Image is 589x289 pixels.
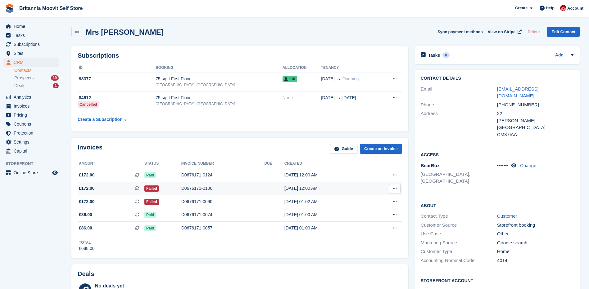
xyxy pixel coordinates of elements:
a: Edit Contact [547,27,580,37]
h2: Storefront Account [421,277,573,283]
div: CM3 6AA [497,131,573,138]
div: Cancelled [78,101,99,108]
span: Ongoing [342,76,359,81]
div: Use Case [421,230,497,238]
div: Accounting Nominal Code [421,257,497,264]
div: [PHONE_NUMBER] [497,101,573,109]
div: D0676171-0090 [181,198,265,205]
a: Change [520,163,537,168]
span: [DATE] [321,76,335,82]
a: Deals 1 [14,82,59,89]
div: 1 [53,83,59,88]
div: Other [497,230,573,238]
a: menu [3,111,59,119]
span: Coupons [14,120,51,128]
div: None [283,95,321,101]
div: [GEOGRAPHIC_DATA], [GEOGRAPHIC_DATA] [156,82,283,88]
div: [DATE] 12:00 AM [284,185,369,192]
span: Paid [144,212,156,218]
img: Jo Jopson [560,5,566,11]
span: Help [546,5,555,11]
div: [PERSON_NAME] [497,117,573,124]
div: Customer Source [421,222,497,229]
a: menu [3,147,59,155]
a: Add [555,52,564,59]
h2: About [421,202,573,208]
a: Customer [497,213,517,219]
h2: Mrs [PERSON_NAME] [86,28,164,36]
a: Contacts [14,68,59,73]
a: menu [3,102,59,110]
span: Deals [14,83,25,89]
div: 4014 [497,257,573,264]
a: Create an Invoice [360,144,402,154]
div: [GEOGRAPHIC_DATA], [GEOGRAPHIC_DATA] [156,101,283,107]
div: Home [497,248,573,255]
th: Amount [78,159,144,169]
button: Delete [525,27,542,37]
a: menu [3,49,59,58]
div: 75 sq ft First Floor [156,95,283,101]
th: Status [144,159,181,169]
a: menu [3,40,59,49]
a: menu [3,120,59,128]
span: Failed [144,199,159,205]
span: Prospects [14,75,34,81]
h2: Access [421,151,573,158]
th: Created [284,159,369,169]
th: ID [78,63,156,73]
a: menu [3,129,59,137]
span: Create [515,5,528,11]
h2: Invoices [78,144,102,154]
div: £688.00 [79,245,95,252]
div: 84612 [78,95,156,101]
h2: Subscriptions [78,52,402,59]
a: menu [3,31,59,40]
a: Guide [330,144,357,154]
div: Contact Type [421,213,497,220]
span: CRM [14,58,51,67]
h2: Tasks [428,52,440,58]
div: 0 [442,52,450,58]
a: Preview store [51,169,59,176]
span: Paid [144,172,156,178]
div: Total [79,240,95,245]
span: Tasks [14,31,51,40]
a: [EMAIL_ADDRESS][DOMAIN_NAME] [497,86,539,99]
div: D0676171-0074 [181,211,265,218]
th: Invoice number [181,159,265,169]
div: 19 [51,75,59,81]
a: menu [3,138,59,146]
span: £86.00 [79,225,92,231]
div: [GEOGRAPHIC_DATA] [497,124,573,131]
a: menu [3,58,59,67]
span: View on Stripe [488,29,515,35]
a: View on Stripe [485,27,523,37]
span: Sites [14,49,51,58]
div: 75 sq ft First Floor [156,76,283,82]
a: Create a Subscription [78,114,127,125]
th: Tenancy [321,63,381,73]
span: ••••••• [497,163,509,168]
button: Sync payment methods [437,27,483,37]
span: Pricing [14,111,51,119]
span: Invoices [14,102,51,110]
span: £172.00 [79,172,95,178]
div: Marketing Source [421,239,497,247]
span: Failed [144,185,159,192]
li: [GEOGRAPHIC_DATA], [GEOGRAPHIC_DATA] [421,171,497,185]
span: £86.00 [79,211,92,218]
div: [DATE] 01:00 AM [284,211,369,218]
span: Home [14,22,51,31]
div: [DATE] 01:02 AM [284,198,369,205]
span: £172.00 [79,198,95,205]
div: [DATE] 12:00 AM [284,172,369,178]
div: [DATE] 01:00 AM [284,225,369,231]
div: Customer Type [421,248,497,255]
span: BearBox [421,163,440,168]
a: Prospects 19 [14,75,59,81]
a: menu [3,93,59,101]
th: Booking [156,63,283,73]
span: [DATE] [321,95,335,101]
div: Storefront booking [497,222,573,229]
